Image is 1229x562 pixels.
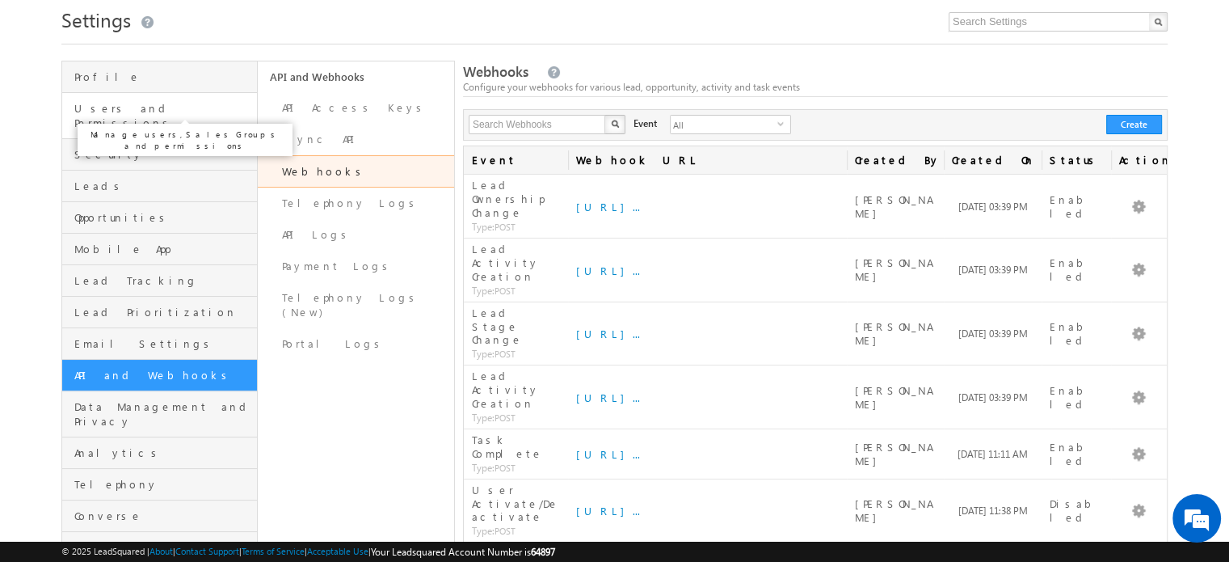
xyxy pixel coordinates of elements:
[258,92,453,124] a: API Access Keys
[62,360,257,391] a: API and Webhooks
[62,234,257,265] a: Mobile App
[62,391,257,437] a: Data Management and Privacy
[74,210,253,225] span: Opportunities
[62,171,257,202] a: Leads
[472,525,495,537] span: Type:
[74,242,253,256] span: Mobile App
[568,146,847,174] a: Webhook URL
[62,61,257,93] a: Profile
[1111,146,1167,174] span: Actions
[1050,192,1092,220] span: Enabled
[258,282,453,328] a: Telephony Logs (New)
[74,273,253,288] span: Lead Tracking
[855,497,931,524] span: [PERSON_NAME]
[74,477,253,492] span: Telephony
[472,462,495,474] span: Type:
[371,546,555,558] span: Your Leadsquared Account Number is
[576,200,640,213] a: [URL]...
[855,192,931,220] span: [PERSON_NAME]
[84,129,286,151] p: Manage users, Sales Groups and permissions
[61,544,555,560] span: © 2025 LeadSquared | | | | |
[472,222,516,232] span: POST
[1050,383,1092,411] span: Enabled
[74,305,253,319] span: Lead Prioritization
[944,146,1042,174] a: Created On(sorted descending)
[958,327,1028,340] span: [DATE] 03:39 PM
[472,348,495,360] span: Type:
[855,383,931,411] span: [PERSON_NAME]
[74,399,253,429] span: Data Management and Privacy
[611,120,619,128] img: Search
[633,116,657,131] span: Event
[958,448,1028,460] span: [DATE] 11:11 AM
[464,146,568,174] a: Event
[1050,440,1092,467] span: Enabled
[149,546,173,556] a: About
[258,328,453,360] a: Portal Logs
[265,8,304,47] div: Minimize live chat window
[958,391,1028,404] span: [DATE] 03:39 PM
[472,369,540,410] span: Lead Activity Creation
[74,70,253,84] span: Profile
[531,546,555,558] span: 64897
[847,146,945,174] a: Created By
[62,501,257,532] a: Converse
[949,12,1168,32] input: Search Settings
[74,101,253,130] span: Users and Permissions
[74,368,253,382] span: API and Webhooks
[472,349,516,359] span: POST
[62,93,257,139] a: Users and Permissions
[242,546,305,556] a: Terms of Service
[472,433,543,460] span: Task Complete
[855,319,931,347] span: [PERSON_NAME]
[472,285,495,297] span: Type:
[576,264,640,277] a: [URL]...
[62,202,257,234] a: Opportunities
[1050,319,1092,347] span: Enabled
[472,412,516,423] span: POST
[74,446,253,460] span: Analytics
[1050,256,1092,283] span: Enabled
[472,463,516,473] span: POST
[258,251,453,282] a: Payment Logs
[472,526,516,536] span: POST
[1050,497,1100,524] span: Disabled
[671,116,777,133] span: All
[62,265,257,297] a: Lead Tracking
[472,178,544,219] span: Lead Ownership Change
[258,219,453,251] a: API Logs
[463,62,528,81] span: Webhooks
[472,221,495,233] span: Type:
[958,201,1028,213] span: [DATE] 03:39 PM
[61,6,131,32] span: Settings
[258,155,453,188] a: Webhooks
[62,437,257,469] a: Analytics
[463,80,1168,95] div: Configure your webhooks for various lead, opportunity, activity and task events
[258,61,453,92] a: API and Webhooks
[777,120,790,127] span: select
[307,546,368,556] a: Acceptable Use
[472,285,516,296] span: POST
[62,469,257,501] a: Telephony
[576,504,640,518] a: [URL]...
[472,483,559,524] span: User Activate/Deactivate
[21,150,295,426] textarea: Type your message and hit 'Enter'
[62,139,257,171] a: Security
[1106,115,1162,134] button: Create
[74,509,253,523] span: Converse
[258,188,453,219] a: Telephony Logs
[472,242,540,283] span: Lead Activity Creation
[74,179,253,193] span: Leads
[958,264,1028,276] span: [DATE] 03:39 PM
[855,440,931,467] span: [PERSON_NAME]
[84,85,271,106] div: Chat with us now
[472,412,495,424] span: Type:
[258,124,453,155] a: Async API
[175,546,239,556] a: Contact Support
[1035,155,1048,168] span: (sorted descending)
[472,306,523,347] span: Lead Stage Change
[27,85,68,106] img: d_60004797649_company_0_60004797649
[576,391,640,404] a: [URL]...
[855,256,931,283] span: [PERSON_NAME]
[62,328,257,360] a: Email Settings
